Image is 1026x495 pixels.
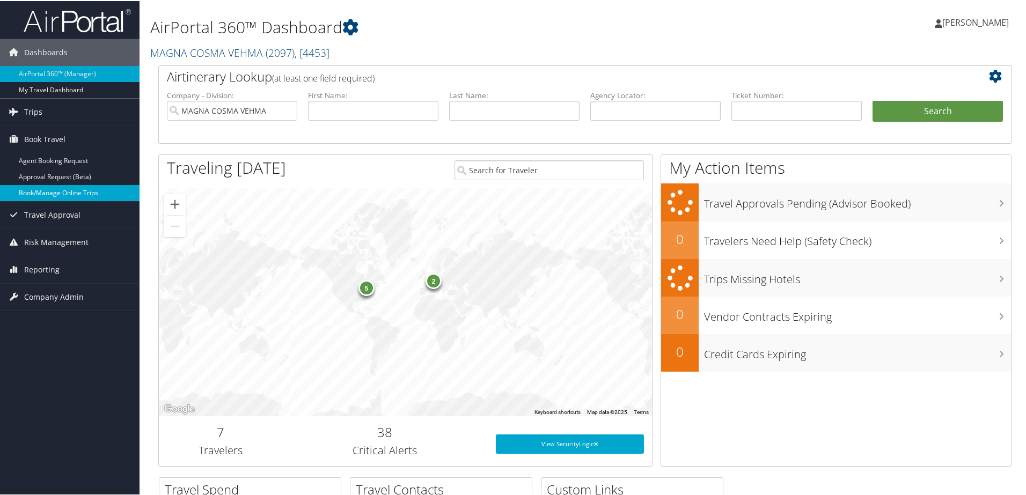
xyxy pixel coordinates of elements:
div: 5 [358,278,374,294]
a: Terms (opens in new tab) [634,408,649,414]
h1: AirPortal 360™ Dashboard [150,15,730,38]
h1: My Action Items [661,156,1011,178]
h2: 0 [661,229,699,247]
h3: Travelers Need Help (Safety Check) [704,227,1011,248]
span: Travel Approval [24,201,80,227]
h2: 38 [290,422,480,440]
span: Dashboards [24,38,68,65]
span: , [ 4453 ] [295,45,329,59]
a: 0Vendor Contracts Expiring [661,295,1011,333]
a: 0Travelers Need Help (Safety Check) [661,220,1011,258]
input: Search for Traveler [455,159,644,179]
a: Travel Approvals Pending (Advisor Booked) [661,182,1011,220]
span: (at least one field required) [272,71,375,83]
span: Company Admin [24,283,84,309]
h1: Traveling [DATE] [167,156,286,178]
h3: Travel Approvals Pending (Advisor Booked) [704,190,1011,210]
span: Map data ©2025 [587,408,627,414]
img: airportal-logo.png [24,7,131,32]
label: First Name: [308,89,438,100]
h3: Travelers [167,442,274,457]
a: View SecurityLogic® [496,433,644,453]
h2: 0 [661,304,699,322]
h3: Trips Missing Hotels [704,265,1011,286]
button: Keyboard shortcuts [534,408,581,415]
label: Company - Division: [167,89,297,100]
a: 0Credit Cards Expiring [661,333,1011,371]
button: Zoom in [164,193,186,214]
a: [PERSON_NAME] [935,5,1020,38]
h2: 7 [167,422,274,440]
img: Google [162,401,197,415]
span: Trips [24,98,42,124]
button: Zoom out [164,215,186,236]
h2: Airtinerary Lookup [167,67,932,85]
span: [PERSON_NAME] [942,16,1009,27]
h3: Critical Alerts [290,442,480,457]
button: Search [873,100,1003,121]
span: ( 2097 ) [266,45,295,59]
label: Agency Locator: [590,89,721,100]
div: 2 [426,271,442,287]
h2: 0 [661,342,699,360]
h3: Vendor Contracts Expiring [704,303,1011,323]
a: MAGNA COSMA VEHMA [150,45,329,59]
span: Reporting [24,255,60,282]
a: Open this area in Google Maps (opens a new window) [162,401,197,415]
h3: Credit Cards Expiring [704,341,1011,361]
span: Book Travel [24,125,65,152]
a: Trips Missing Hotels [661,258,1011,296]
label: Last Name: [449,89,580,100]
label: Ticket Number: [731,89,862,100]
span: Risk Management [24,228,89,255]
